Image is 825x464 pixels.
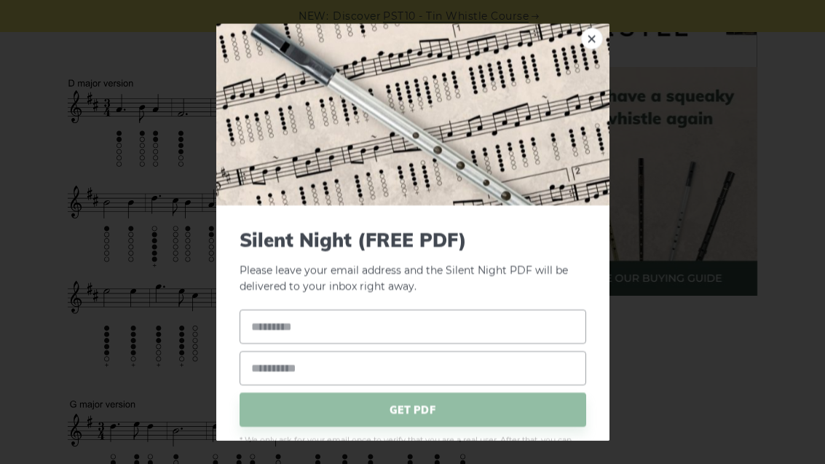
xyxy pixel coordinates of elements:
[240,229,586,296] p: Please leave your email address and the Silent Night PDF will be delivered to your inbox right away.
[240,229,586,251] span: Silent Night (FREE PDF)
[240,435,586,461] span: * We only ask for your email once to verify that you are a real user. After that, you can downloa...
[581,28,603,50] a: ×
[216,23,609,205] img: Tin Whistle Tab Preview
[240,393,586,428] span: GET PDF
